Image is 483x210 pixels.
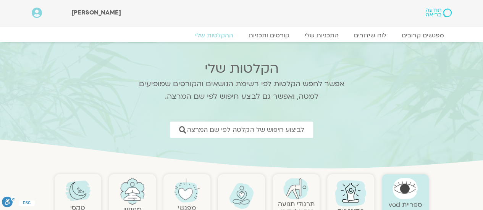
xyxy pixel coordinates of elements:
[297,32,346,39] a: התכניות שלי
[187,32,241,39] a: ההקלטות שלי
[241,32,297,39] a: קורסים ותכניות
[187,126,304,133] span: לביצוע חיפוש של הקלטה לפי שם המרצה
[170,122,313,138] a: לביצוע חיפוש של הקלטה לפי שם המרצה
[129,78,354,103] p: אפשר לחפש הקלטות לפי רשימת הנושאים והקורסים שמופיעים למטה, ואפשר גם לבצע חיפוש לפי שם המרצה.
[346,32,394,39] a: לוח שידורים
[71,8,121,17] span: [PERSON_NAME]
[129,61,354,76] h2: הקלטות שלי
[394,32,452,39] a: מפגשים קרובים
[32,32,452,39] nav: Menu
